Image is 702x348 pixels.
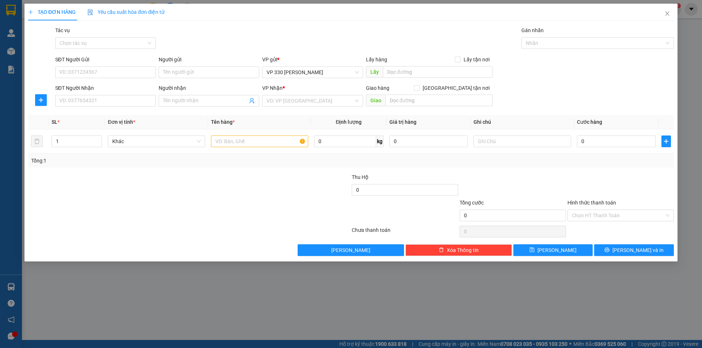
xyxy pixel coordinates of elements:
span: plus [662,138,671,144]
span: [PERSON_NAME] và In [612,246,664,254]
input: Dọc đường [385,95,492,106]
span: Lấy [366,66,383,78]
span: printer [604,247,609,253]
div: SĐT Người Gửi [55,56,156,64]
input: VD: Bàn, Ghế [211,135,308,147]
span: Lấy hàng [366,57,387,62]
input: Ghi Chú [474,135,571,147]
img: icon [87,9,93,15]
span: Xóa Thông tin [447,246,479,254]
input: Dọc đường [383,66,492,78]
button: Close [657,4,678,24]
span: plus [35,97,46,103]
span: Tổng cước [460,200,484,206]
button: delete [31,135,43,147]
div: Chưa thanh toán [351,226,459,239]
div: SĐT Người Nhận [55,84,156,92]
label: Tác vụ [55,27,70,33]
button: deleteXóa Thông tin [406,244,512,256]
div: Người gửi [159,56,259,64]
div: Tổng: 1 [31,157,271,165]
span: Tên hàng [211,119,235,125]
span: Giá trị hàng [389,119,416,125]
span: Cước hàng [577,119,602,125]
button: [PERSON_NAME] [298,244,404,256]
span: close [664,11,670,16]
span: Yêu cầu xuất hóa đơn điện tử [87,9,165,15]
label: Hình thức thanh toán [567,200,616,206]
span: user-add [249,98,255,104]
div: Người nhận [159,84,259,92]
span: delete [439,247,444,253]
span: SL [52,119,57,125]
span: Thu Hộ [352,174,369,180]
span: TẠO ĐƠN HÀNG [28,9,76,15]
span: save [530,247,535,253]
span: [PERSON_NAME] [332,246,371,254]
button: save[PERSON_NAME] [513,244,593,256]
span: Đơn vị tính [108,119,135,125]
input: 0 [389,135,468,147]
button: plus [35,94,47,106]
span: [PERSON_NAME] [538,246,577,254]
span: plus [28,9,33,15]
label: Gán nhãn [521,27,544,33]
span: Lấy tận nơi [461,56,492,64]
div: VP gửi [263,56,363,64]
span: Khác [112,136,201,147]
button: plus [661,135,671,147]
span: Giao hàng [366,85,389,91]
span: Định lượng [336,119,362,125]
button: printer[PERSON_NAME] và In [595,244,674,256]
span: kg [376,135,384,147]
span: VP Nhận [263,85,283,91]
span: Giao [366,95,385,106]
span: [GEOGRAPHIC_DATA] tận nơi [420,84,492,92]
th: Ghi chú [471,115,574,129]
span: VP 330 Lê Duẫn [267,67,359,78]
